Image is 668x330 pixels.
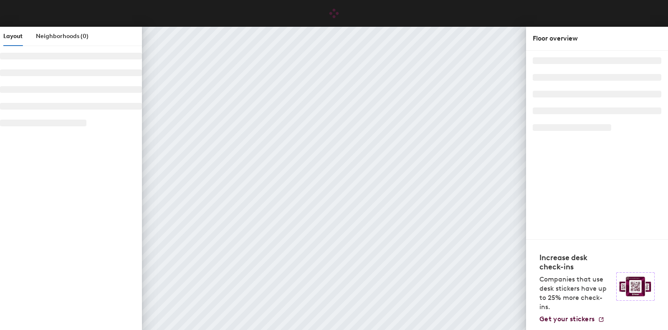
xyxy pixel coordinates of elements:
span: Get your stickers [539,315,595,323]
span: Neighborhoods (0) [36,33,89,40]
img: Sticker logo [616,272,655,301]
p: Companies that use desk stickers have up to 25% more check-ins. [539,275,611,312]
h4: Increase desk check-ins [539,253,611,271]
div: Floor overview [533,33,661,43]
span: Layout [3,33,23,40]
a: Get your stickers [539,315,605,323]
